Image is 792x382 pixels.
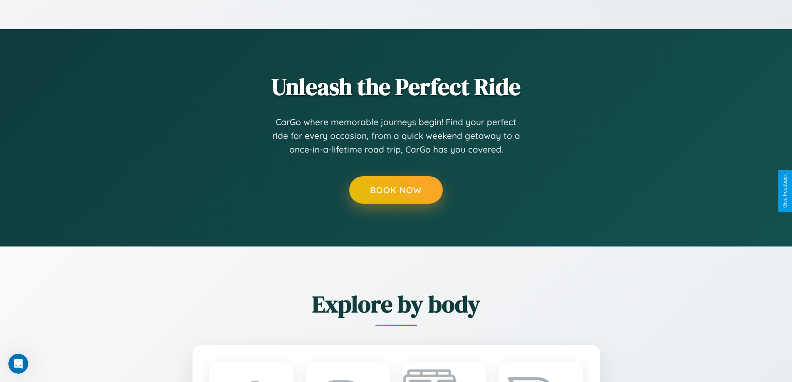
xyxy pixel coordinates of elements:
[8,354,28,374] iframe: Intercom live chat
[349,176,443,204] button: Book Now
[147,71,646,103] h2: Unleash the Perfect Ride
[147,288,646,320] h2: Explore by body
[271,115,521,157] p: CarGo where memorable journeys begin! Find your perfect ride for every occasion, from a quick wee...
[782,174,788,208] div: Give Feedback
